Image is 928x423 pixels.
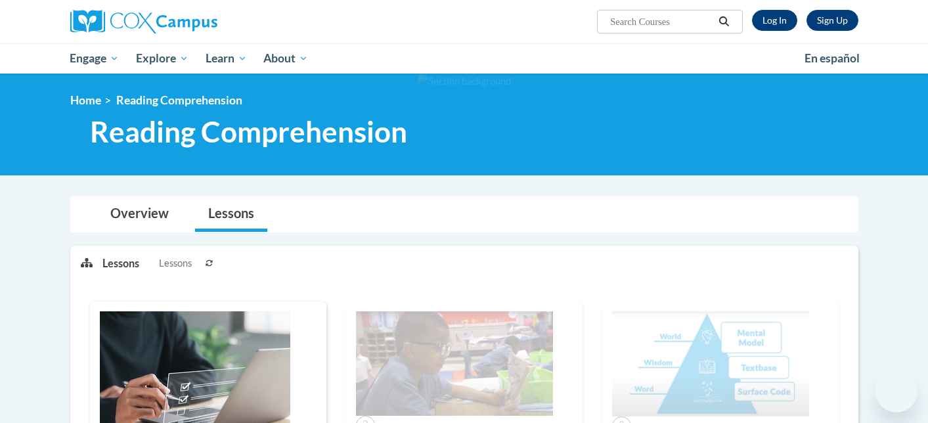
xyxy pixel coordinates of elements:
a: En español [796,45,868,72]
a: Explore [127,43,197,74]
img: Section background [418,74,511,89]
input: Search Courses [609,14,714,30]
a: Log In [752,10,797,31]
span: Reading Comprehension [116,93,242,107]
span: Lessons [159,256,192,271]
a: Register [806,10,858,31]
span: Reading Comprehension [90,114,407,149]
span: Learn [206,51,247,66]
a: Overview [97,197,182,232]
span: About [263,51,308,66]
span: Explore [136,51,188,66]
div: Main menu [51,43,878,74]
span: En español [805,51,860,65]
p: Lessons [102,256,139,271]
a: Engage [62,43,128,74]
a: About [255,43,317,74]
img: Course Image [356,311,553,416]
img: Cox Campus [70,10,217,33]
iframe: Button to launch messaging window [875,370,917,412]
span: Engage [70,51,119,66]
img: Course Image [612,311,809,416]
a: Cox Campus [70,10,320,33]
a: Home [70,93,101,107]
a: Learn [197,43,255,74]
a: Lessons [195,197,267,232]
button: Search [714,14,734,30]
